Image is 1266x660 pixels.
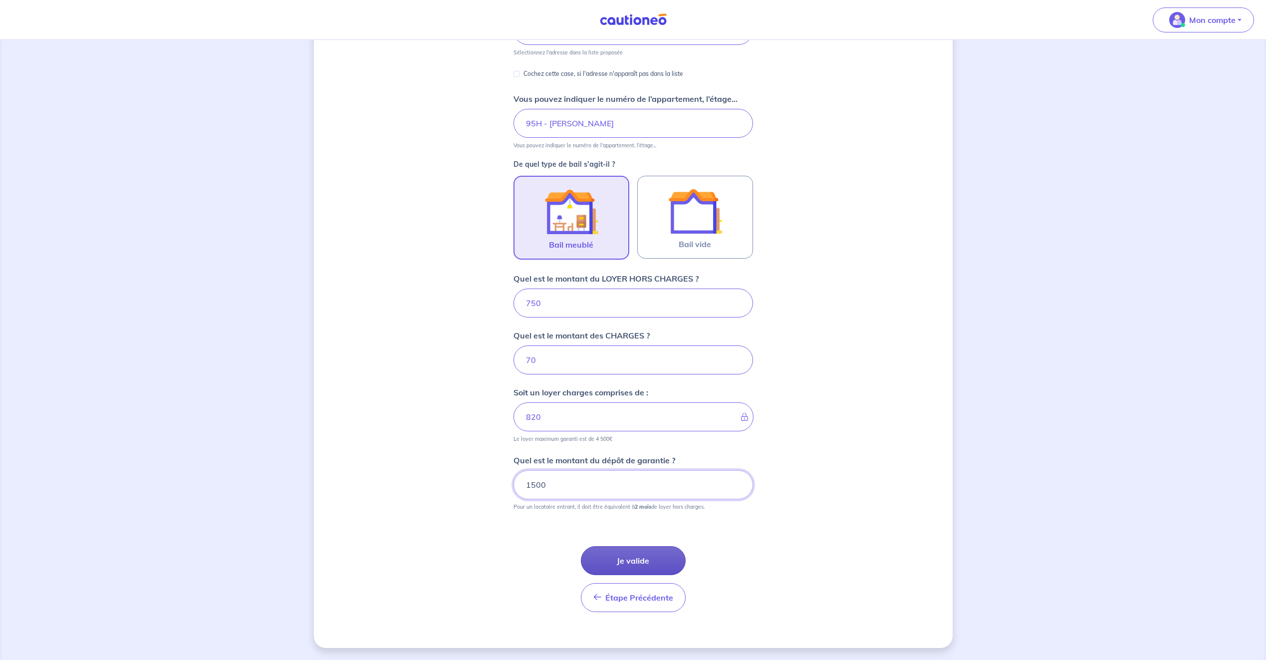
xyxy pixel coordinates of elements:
button: illu_account_valid_menu.svgMon compte [1153,7,1254,32]
p: Sélectionnez l'adresse dans la liste proposée [513,49,623,56]
img: Cautioneo [596,13,671,26]
span: Bail vide [679,238,711,250]
span: Étape Précédente [605,593,673,603]
span: Bail meublé [549,239,593,251]
img: illu_furnished_lease.svg [544,185,598,239]
input: 750€ [513,470,753,499]
p: Le loyer maximum garanti est de 4 500€ [513,435,612,442]
p: Soit un loyer charges comprises de : [513,386,648,398]
button: Je valide [581,546,686,575]
img: illu_account_valid_menu.svg [1169,12,1185,28]
p: De quel type de bail s’agit-il ? [513,161,753,168]
p: Vous pouvez indiquer le numéro de l’appartement, l’étage... [513,93,738,105]
strong: 2 mois [635,503,651,510]
p: Quel est le montant du LOYER HORS CHARGES ? [513,273,699,285]
p: Pour un locataire entrant, il doit être équivalent à de loyer hors charges. [513,503,705,510]
input: 750€ [513,289,753,318]
p: Quel est le montant des CHARGES ? [513,330,650,341]
button: Étape Précédente [581,583,686,612]
input: Appartement 2 [513,109,753,138]
p: Quel est le montant du dépôt de garantie ? [513,454,675,466]
img: illu_empty_lease.svg [668,184,722,238]
p: Vous pouvez indiquer le numéro de l’appartement, l’étage... [513,142,656,149]
p: Mon compte [1189,14,1236,26]
input: - € [513,402,754,431]
input: 80 € [513,345,753,374]
p: Cochez cette case, si l'adresse n'apparaît pas dans la liste [523,68,683,80]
